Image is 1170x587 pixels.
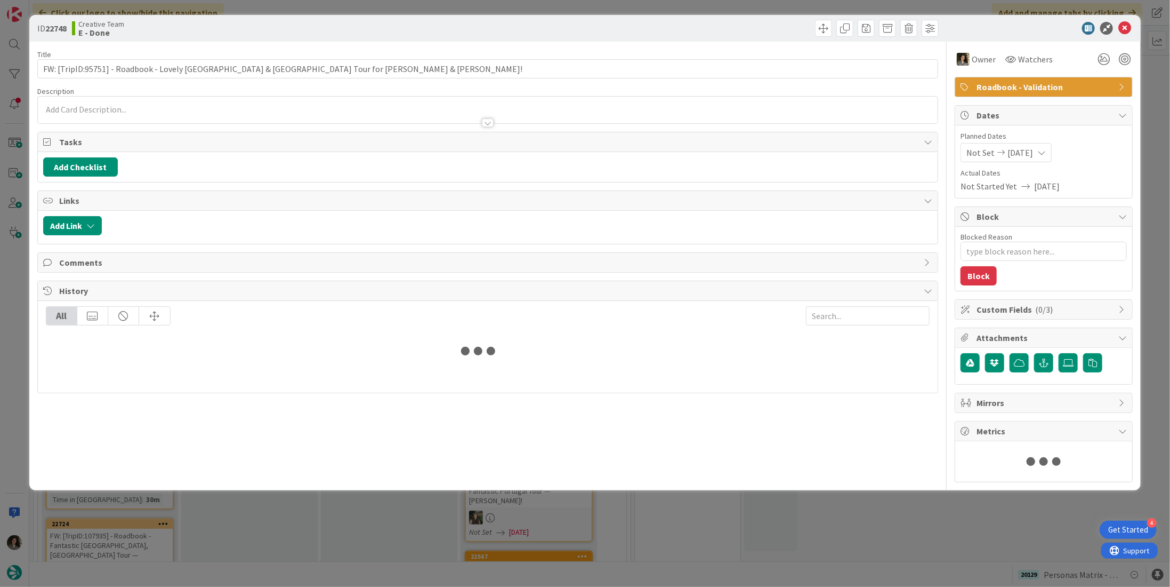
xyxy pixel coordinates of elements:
span: Attachments [977,331,1113,344]
b: 22748 [45,23,67,34]
span: ( 0/3 ) [1035,304,1053,315]
button: Block [961,266,997,285]
label: Blocked Reason [961,232,1012,242]
span: Block [977,210,1113,223]
span: Roadbook - Validation [977,81,1113,93]
span: Tasks [59,136,918,148]
div: All [46,307,77,325]
span: ID [37,22,67,35]
span: Not Set [966,146,995,159]
div: Open Get Started checklist, remaining modules: 4 [1100,521,1157,539]
span: [DATE] [1007,146,1033,159]
button: Add Link [43,216,102,235]
span: Watchers [1018,53,1053,66]
button: Add Checklist [43,157,118,177]
span: Not Started Yet [961,180,1017,193]
span: [DATE] [1034,180,1060,193]
div: 4 [1147,518,1157,528]
span: Comments [59,256,918,269]
span: History [59,284,918,297]
span: Planned Dates [961,131,1127,142]
span: Dates [977,109,1113,122]
input: Search... [806,306,930,326]
span: Metrics [977,425,1113,438]
span: Mirrors [977,396,1113,409]
input: type card name here... [37,59,938,78]
b: E - Done [78,28,124,37]
label: Title [37,50,51,59]
span: Actual Dates [961,168,1127,179]
span: Support [22,2,49,14]
div: Get Started [1108,525,1148,535]
span: Links [59,194,918,207]
span: Owner [972,53,996,66]
img: MS [957,53,970,66]
span: Creative Team [78,20,124,28]
span: Custom Fields [977,303,1113,316]
span: Description [37,86,74,96]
